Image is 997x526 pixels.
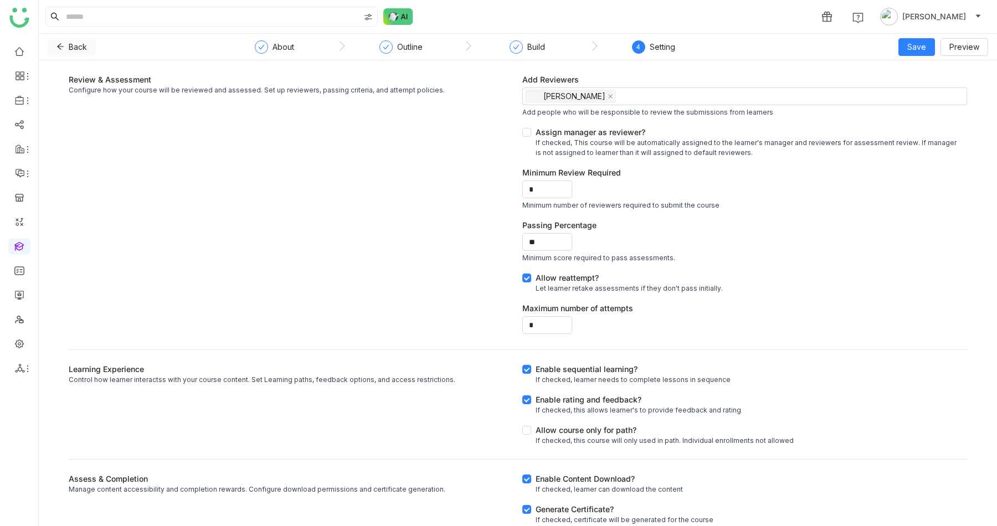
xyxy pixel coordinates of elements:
[536,405,741,415] div: If checked, this allows learner's to provide feedback and rating
[48,38,96,56] button: Back
[522,219,967,231] div: Passing Percentage
[902,11,966,23] span: [PERSON_NAME]
[364,13,373,22] img: search-type.svg
[907,41,926,53] span: Save
[522,107,967,117] div: Add people who will be responsible to review the submissions from learners
[880,8,898,25] img: avatar
[397,40,423,54] div: Outline
[69,85,513,95] div: Configure how your course will be reviewed and assessed. Set up reviewers, passing criteria, and ...
[69,74,513,85] div: Review & Assessment
[878,8,984,25] button: [PERSON_NAME]
[632,40,675,60] div: 4Setting
[522,253,967,263] div: Minimum score required to pass assessments.
[255,40,294,60] div: About
[69,484,513,494] div: Manage content accessibility and completion rewards. Configure download permissions and certifica...
[536,394,741,405] div: Enable rating and feedback?
[536,138,963,158] div: If checked, This course will be automatically assigned to the learner's manager and reviewers for...
[536,473,683,484] div: Enable Content Download?
[69,363,513,375] div: Learning Experience
[536,515,713,525] div: If checked, certificate will be generated for the course
[536,375,731,385] div: If checked, learner needs to complete lessons in sequence
[536,424,794,436] div: Allow course only for path?
[522,200,967,210] div: Minimum number of reviewers required to submit the course
[510,40,545,60] div: Build
[898,38,935,56] button: Save
[536,126,963,138] div: Assign manager as reviewer?
[530,91,541,102] img: 684a9aedde261c4b36a3ced9
[273,40,294,54] div: About
[636,43,640,51] span: 4
[522,167,967,178] div: Minimum Review Required
[536,272,723,283] div: Allow reattempt?
[69,41,87,53] span: Back
[522,74,967,85] div: Add Reviewers
[650,40,675,54] div: Setting
[536,484,683,494] div: If checked, learner can download the content
[525,90,616,103] nz-select-item: Arif uddin
[852,12,864,23] img: help.svg
[941,38,988,56] button: Preview
[543,90,605,102] div: [PERSON_NAME]
[379,40,423,60] div: Outline
[69,473,513,484] div: Assess & Completion
[9,8,29,28] img: logo
[949,41,979,53] span: Preview
[536,436,794,446] div: If checked, this course will only used in path. Individual enrollments not allowed
[536,363,731,375] div: Enable sequential learning?
[383,8,413,25] img: ask-buddy-normal.svg
[536,503,713,515] div: Generate Certificate?
[69,375,513,385] div: Control how learner interactss with your course content. Set Learning paths, feedback options, an...
[527,40,545,54] div: Build
[536,283,723,293] div: Let learner retake assessments if they don't pass initially.
[522,302,967,314] div: Maximum number of attempts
